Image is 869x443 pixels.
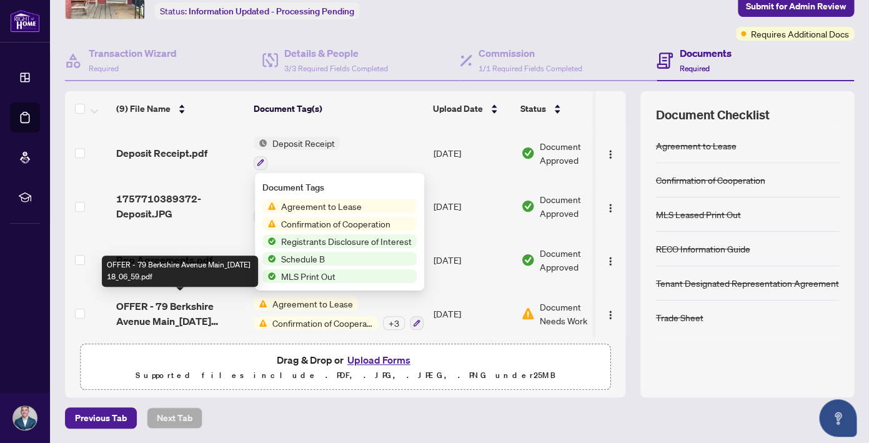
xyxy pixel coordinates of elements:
[254,136,267,150] img: Status Icon
[605,203,615,213] img: Logo
[262,269,276,283] img: Status Icon
[679,64,709,73] span: Required
[429,180,516,234] td: [DATE]
[655,242,750,256] div: RECO Information Guide
[429,233,516,287] td: [DATE]
[540,246,617,274] span: Document Approved
[89,46,177,61] h4: Transaction Wizard
[276,252,330,266] span: Schedule B
[254,136,340,170] button: Status IconDeposit Receipt
[655,173,765,187] div: Confirmation of Cooperation
[262,234,276,248] img: Status Icon
[65,407,137,429] button: Previous Tab
[655,207,740,221] div: MLS Leased Print Out
[276,234,417,248] span: Registrants Disclosure of Interest
[116,102,171,116] span: (9) File Name
[155,2,359,19] div: Status:
[433,102,483,116] span: Upload Date
[429,287,516,341] td: [DATE]
[600,143,620,163] button: Logo
[655,276,838,290] div: Tenant Designated Representation Agreement
[600,304,620,324] button: Logo
[429,126,516,180] td: [DATE]
[540,192,617,220] span: Document Approved
[276,269,340,283] span: MLS Print Out
[13,406,37,430] img: Profile Icon
[262,217,276,231] img: Status Icon
[428,91,515,126] th: Upload Date
[600,196,620,216] button: Logo
[605,310,615,320] img: Logo
[116,146,207,161] span: Deposit Receipt.pdf
[116,299,244,329] span: OFFER - 79 Berkshire Avenue Main_[DATE] 18_06_59.pdf
[819,399,857,437] button: Open asap
[277,352,414,368] span: Drag & Drop or
[344,352,414,368] button: Upload Forms
[249,91,428,126] th: Document Tag(s)
[102,256,258,287] div: OFFER - 79 Berkshire Avenue Main_[DATE] 18_06_59.pdf
[284,64,388,73] span: 3/3 Required Fields Completed
[147,407,202,429] button: Next Tab
[267,136,340,150] span: Deposit Receipt
[605,149,615,159] img: Logo
[521,199,535,213] img: Document Status
[540,300,605,327] span: Document Needs Work
[751,27,849,41] span: Requires Additional Docs
[520,102,546,116] span: Status
[254,243,397,277] button: Status IconRECO Information GuideStatus IconTenant Designated Representation Agreement
[515,91,622,126] th: Status
[276,199,367,213] span: Agreement to Lease
[521,253,535,267] img: Document Status
[540,139,617,167] span: Document Approved
[262,199,276,213] img: Status Icon
[75,408,127,428] span: Previous Tab
[116,252,212,267] span: Rep Agreements.pdf
[10,9,40,32] img: logo
[88,368,602,383] p: Supported files include .PDF, .JPG, .JPEG, .PNG under 25 MB
[262,181,417,194] div: Document Tags
[267,316,378,330] span: Confirmation of Cooperation
[254,190,369,224] button: Status IconWire Transfer Summary
[262,252,276,266] img: Status Icon
[655,106,769,124] span: Document Checklist
[116,191,244,221] span: 1757710389372-Deposit.JPG
[111,91,249,126] th: (9) File Name
[267,297,358,311] span: Agreement to Lease
[679,46,731,61] h4: Documents
[479,46,582,61] h4: Commission
[189,6,354,17] span: Information Updated - Processing Pending
[254,190,267,204] img: Status Icon
[600,250,620,270] button: Logo
[605,256,615,266] img: Logo
[521,146,535,160] img: Document Status
[521,307,535,321] img: Document Status
[479,64,582,73] span: 1/1 Required Fields Completed
[655,311,703,324] div: Trade Sheet
[383,316,405,330] div: + 3
[254,316,267,330] img: Status Icon
[284,46,388,61] h4: Details & People
[276,217,395,231] span: Confirmation of Cooperation
[655,139,736,152] div: Agreement to Lease
[254,297,267,311] img: Status Icon
[254,297,424,331] button: Status IconAgreement to LeaseStatus IconConfirmation of Cooperation+3
[254,243,267,257] img: Status Icon
[81,344,610,391] span: Drag & Drop orUpload FormsSupported files include .PDF, .JPG, .JPEG, .PNG under25MB
[89,64,119,73] span: Required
